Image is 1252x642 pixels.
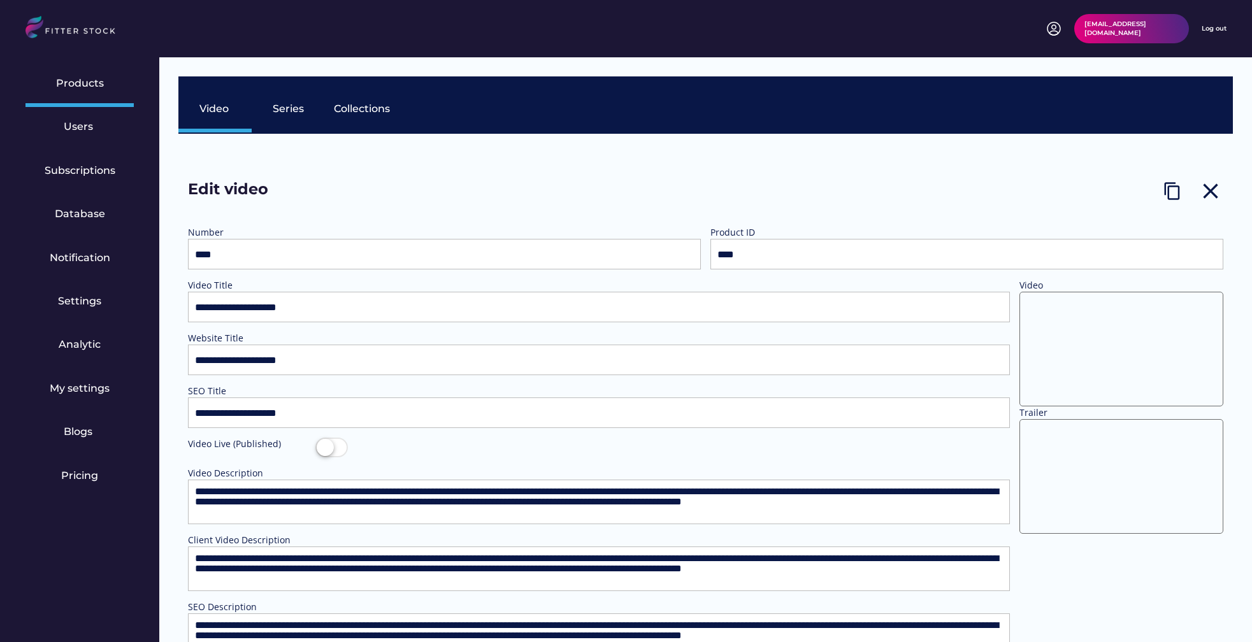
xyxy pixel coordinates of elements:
[188,178,315,207] div: Edit video
[188,226,315,239] div: Number
[61,469,98,483] div: Pricing
[64,120,96,134] div: Users
[45,164,115,178] div: Subscriptions
[64,425,96,439] div: Blogs
[1019,406,1147,419] div: Trailer
[188,534,315,546] div: Client Video Description
[55,207,105,221] div: Database
[56,76,104,90] div: Products
[25,16,126,42] img: LOGO.svg
[1198,591,1239,629] iframe: chat widget
[1198,178,1223,204] button: close
[710,226,838,239] div: Product ID
[1046,21,1061,36] img: profile-circle.svg
[50,382,110,396] div: My settings
[188,332,315,345] div: Website Title
[199,102,231,116] div: Video
[188,438,315,450] div: Video Live (Published)
[1084,20,1179,38] div: [EMAIL_ADDRESS][DOMAIN_NAME]
[188,601,315,613] div: SEO Description
[188,385,315,397] div: SEO Title
[334,102,390,116] div: Collections
[59,338,101,352] div: Analytic
[188,279,315,292] div: Video Title
[273,102,305,116] div: Series
[50,251,110,265] div: Notification
[188,467,315,480] div: Video Description
[1202,24,1227,33] div: Log out
[1019,279,1147,292] div: Video
[58,294,101,308] div: Settings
